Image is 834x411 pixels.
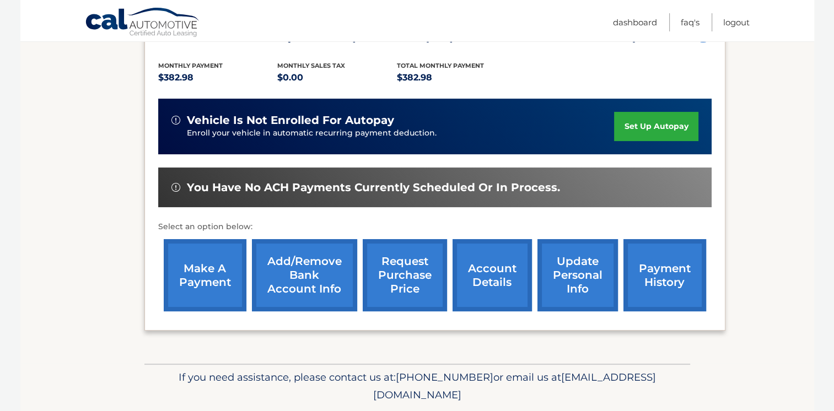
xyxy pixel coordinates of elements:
[681,13,700,31] a: FAQ's
[277,70,397,85] p: $0.00
[537,239,618,311] a: update personal info
[397,62,484,69] span: Total Monthly Payment
[85,7,201,39] a: Cal Automotive
[613,13,657,31] a: Dashboard
[252,239,357,311] a: Add/Remove bank account info
[723,13,750,31] a: Logout
[614,112,698,141] a: set up autopay
[396,371,493,383] span: [PHONE_NUMBER]
[171,183,180,192] img: alert-white.svg
[453,239,532,311] a: account details
[373,371,656,401] span: [EMAIL_ADDRESS][DOMAIN_NAME]
[397,70,516,85] p: $382.98
[152,369,683,404] p: If you need assistance, please contact us at: or email us at
[623,239,706,311] a: payment history
[158,220,712,234] p: Select an option below:
[363,239,447,311] a: request purchase price
[158,62,223,69] span: Monthly Payment
[171,116,180,125] img: alert-white.svg
[187,113,394,127] span: vehicle is not enrolled for autopay
[277,62,345,69] span: Monthly sales Tax
[187,181,560,194] span: You have no ACH payments currently scheduled or in process.
[187,127,615,139] p: Enroll your vehicle in automatic recurring payment deduction.
[164,239,246,311] a: make a payment
[158,70,278,85] p: $382.98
